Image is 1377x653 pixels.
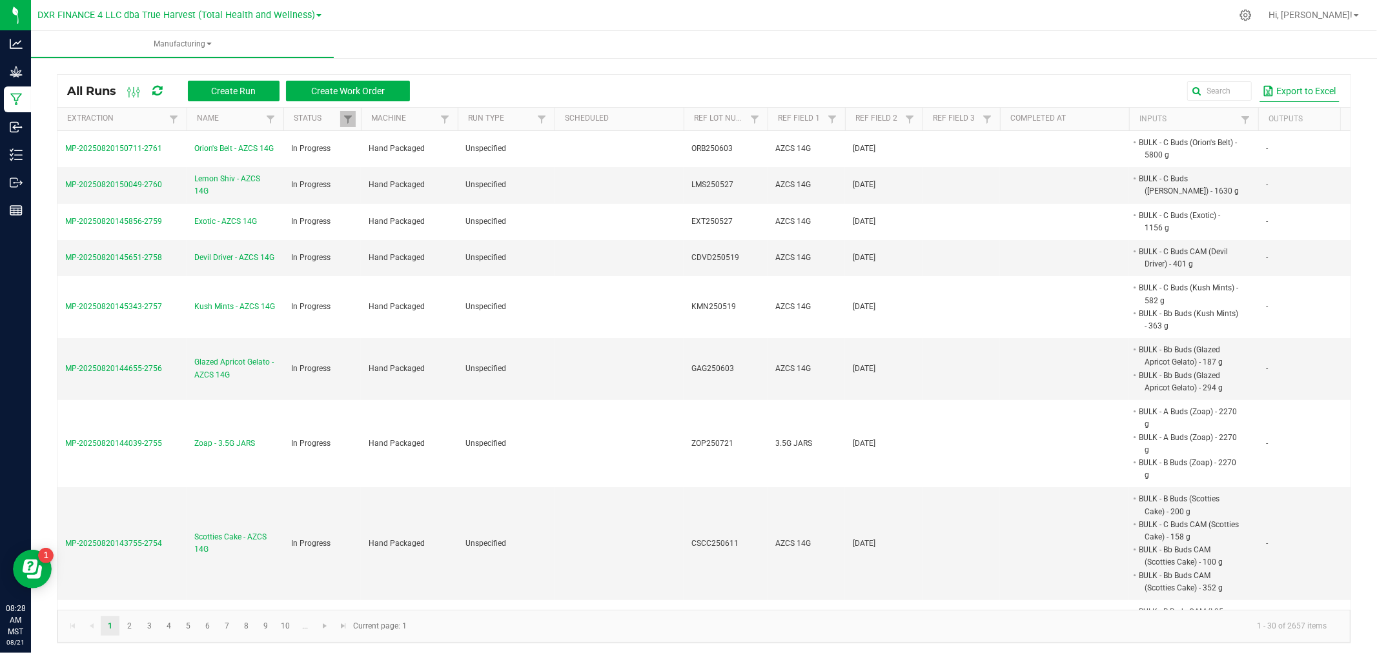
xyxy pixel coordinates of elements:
span: [DATE] [853,439,875,448]
li: BULK - B Buds CAM (I-95 Cookies) - 434 g [1137,605,1239,630]
div: Manage settings [1238,9,1254,21]
a: Page 6 [198,616,217,636]
a: Filter [1238,112,1253,128]
li: BULK - Bb Buds CAM (Scotties Cake) - 100 g [1137,543,1239,568]
span: Orion's Belt - AZCS 14G [194,143,274,155]
span: In Progress [291,439,331,448]
a: ExtractionSortable [67,114,165,124]
span: MP-20250820150049-2760 [65,180,162,189]
li: BULK - C Buds (Exotic) - 1156 g [1137,209,1239,234]
span: DXR FINANCE 4 LLC dba True Harvest (Total Health and Wellness) [37,10,315,21]
span: ORB250603 [691,144,733,153]
a: Page 2 [120,616,139,636]
span: AZCS 14G [775,180,811,189]
a: Page 1 [101,616,119,636]
button: Create Run [188,81,280,101]
span: Hand Packaged [369,439,425,448]
iframe: Resource center unread badge [38,548,54,563]
a: Page 11 [296,616,314,636]
li: BULK - C Buds (Kush Mints) - 582 g [1137,281,1239,306]
inline-svg: Reports [10,204,23,217]
a: Run TypeSortable [468,114,533,124]
span: Go to the next page [320,621,330,631]
span: Hand Packaged [369,302,425,311]
li: BULK - Bb Buds (Glazed Apricot Gelato) - 294 g [1137,369,1239,394]
a: Manufacturing [31,31,334,58]
li: BULK - Bb Buds CAM (Scotties Cake) - 352 g [1137,569,1239,594]
span: Unspecified [465,539,506,548]
li: BULK - A Buds (Zoap) - 2270 g [1137,405,1239,430]
a: Page 9 [256,616,275,636]
a: Filter [437,111,453,127]
a: MachineSortable [371,114,436,124]
p: 08/21 [6,638,25,647]
button: Export to Excel [1260,80,1340,102]
span: AZCS 14G [775,144,811,153]
button: Create Work Order [286,81,410,101]
span: GAG250603 [691,364,734,373]
li: BULK - B Buds (Zoap) - 2270 g [1137,456,1239,481]
a: NameSortable [197,114,262,124]
span: [DATE] [853,253,875,262]
span: Unspecified [465,364,506,373]
a: Filter [263,111,278,127]
li: BULK - C Buds CAM (Scotties Cake) - 158 g [1137,518,1239,543]
a: Filter [166,111,181,127]
span: Create Run [211,86,256,96]
a: StatusSortable [294,114,340,124]
span: [DATE] [853,217,875,226]
span: CSCC250611 [691,539,739,548]
a: Filter [534,111,549,127]
span: Unspecified [465,302,506,311]
span: MP-20250820145343-2757 [65,302,162,311]
span: Unspecified [465,217,506,226]
a: Page 10 [276,616,295,636]
a: ScheduledSortable [565,114,678,124]
span: Zoap - 3.5G JARS [194,437,255,450]
span: LMS250527 [691,180,733,189]
input: Search [1187,81,1252,101]
span: ZOP250721 [691,439,733,448]
span: In Progress [291,180,331,189]
span: Hand Packaged [369,364,425,373]
span: Hand Packaged [369,539,425,548]
span: 3.5G JARS [775,439,812,448]
span: In Progress [291,144,331,153]
span: Unspecified [465,253,506,262]
inline-svg: Inbound [10,121,23,134]
inline-svg: Outbound [10,176,23,189]
span: In Progress [291,253,331,262]
span: Unspecified [465,180,506,189]
a: Page 5 [179,616,198,636]
span: In Progress [291,364,331,373]
inline-svg: Inventory [10,148,23,161]
a: Page 8 [237,616,256,636]
span: Hi, [PERSON_NAME]! [1269,10,1352,20]
inline-svg: Manufacturing [10,93,23,106]
th: Inputs [1129,108,1258,131]
inline-svg: Grow [10,65,23,78]
span: Hand Packaged [369,253,425,262]
span: Glazed Apricot Gelato - AZCS 14G [194,356,276,381]
span: [DATE] [853,180,875,189]
a: Page 4 [159,616,178,636]
span: Manufacturing [31,39,334,50]
span: Hand Packaged [369,180,425,189]
span: [DATE] [853,539,875,548]
kendo-pager-info: 1 - 30 of 2657 items [414,616,1337,637]
span: MP-20250820144039-2755 [65,439,162,448]
a: Ref Field 3Sortable [933,114,979,124]
a: Ref Field 2Sortable [855,114,901,124]
span: Unspecified [465,144,506,153]
span: [DATE] [853,144,875,153]
span: KMN250519 [691,302,736,311]
span: In Progress [291,539,331,548]
a: Filter [340,111,356,127]
span: AZCS 14G [775,364,811,373]
a: Page 7 [218,616,236,636]
a: Filter [902,111,917,127]
span: CDVD250519 [691,253,739,262]
li: BULK - C Buds (Orion's Belt) - 5800 g [1137,136,1239,161]
span: Unspecified [465,439,506,448]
